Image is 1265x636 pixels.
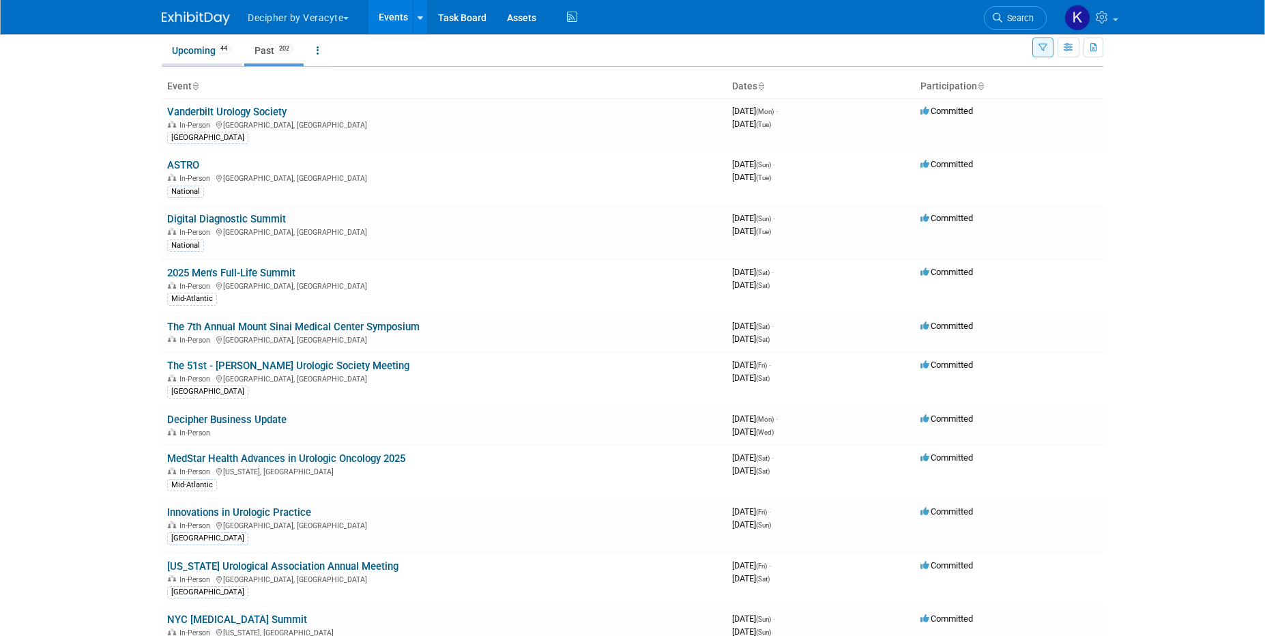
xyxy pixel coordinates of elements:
span: (Tue) [756,228,771,235]
span: In-Person [179,282,214,291]
span: Search [1002,13,1034,23]
span: Committed [920,560,973,570]
img: Keirsten Davis [1064,5,1090,31]
a: Sort by Event Name [192,81,199,91]
span: - [769,360,771,370]
span: 202 [275,44,293,54]
span: [DATE] [732,226,771,236]
span: - [772,452,774,463]
span: [DATE] [732,334,770,344]
a: The 51st - [PERSON_NAME] Urologic Society Meeting [167,360,409,372]
th: Participation [915,75,1103,98]
a: Sort by Start Date [757,81,764,91]
a: Upcoming44 [162,38,242,63]
span: (Sun) [756,161,771,169]
div: [GEOGRAPHIC_DATA], [GEOGRAPHIC_DATA] [167,226,721,237]
span: [DATE] [732,427,774,437]
div: [GEOGRAPHIC_DATA] [167,532,248,545]
span: Committed [920,159,973,169]
img: In-Person Event [168,467,176,474]
span: [DATE] [732,560,771,570]
a: MedStar Health Advances in Urologic Oncology 2025 [167,452,405,465]
div: [GEOGRAPHIC_DATA], [GEOGRAPHIC_DATA] [167,373,721,384]
span: (Sat) [756,336,770,343]
span: [DATE] [732,506,771,517]
span: Committed [920,506,973,517]
img: In-Person Event [168,228,176,235]
a: 2025 Men's Full-Life Summit [167,267,295,279]
a: Decipher Business Update [167,414,287,426]
img: In-Person Event [168,174,176,181]
img: In-Person Event [168,375,176,381]
span: - [769,560,771,570]
div: [GEOGRAPHIC_DATA], [GEOGRAPHIC_DATA] [167,280,721,291]
div: [GEOGRAPHIC_DATA], [GEOGRAPHIC_DATA] [167,573,721,584]
span: - [772,321,774,331]
span: (Mon) [756,416,774,423]
a: Innovations in Urologic Practice [167,506,311,519]
span: [DATE] [732,360,771,370]
span: Committed [920,106,973,116]
span: [DATE] [732,119,771,129]
div: Mid-Atlantic [167,479,217,491]
img: In-Person Event [168,628,176,635]
span: [DATE] [732,452,774,463]
span: Committed [920,360,973,370]
span: [DATE] [732,519,771,530]
span: (Tue) [756,174,771,182]
span: (Fri) [756,362,767,369]
span: Committed [920,414,973,424]
span: (Mon) [756,108,774,115]
span: In-Person [179,121,214,130]
span: (Fri) [756,562,767,570]
img: In-Person Event [168,575,176,582]
div: [GEOGRAPHIC_DATA], [GEOGRAPHIC_DATA] [167,334,721,345]
span: [DATE] [732,373,770,383]
span: (Sat) [756,323,770,330]
span: [DATE] [732,280,770,290]
a: ASTRO [167,159,199,171]
span: Committed [920,213,973,223]
a: Digital Diagnostic Summit [167,213,286,225]
a: Search [984,6,1047,30]
span: - [773,613,775,624]
span: [DATE] [732,573,770,583]
span: Committed [920,613,973,624]
img: In-Person Event [168,336,176,343]
a: [US_STATE] Urological Association Annual Meeting [167,560,398,573]
a: Past202 [244,38,304,63]
span: Committed [920,321,973,331]
span: In-Person [179,174,214,183]
img: In-Person Event [168,282,176,289]
span: In-Person [179,575,214,584]
span: (Fri) [756,508,767,516]
span: (Sun) [756,521,771,529]
a: NYC [MEDICAL_DATA] Summit [167,613,307,626]
span: [DATE] [732,213,775,223]
div: [GEOGRAPHIC_DATA] [167,132,248,144]
span: [DATE] [732,106,778,116]
span: (Sat) [756,467,770,475]
th: Event [162,75,727,98]
a: The 7th Annual Mount Sinai Medical Center Symposium [167,321,420,333]
div: [GEOGRAPHIC_DATA], [GEOGRAPHIC_DATA] [167,519,721,530]
span: In-Person [179,375,214,384]
span: - [772,267,774,277]
span: [DATE] [732,414,778,424]
span: (Sun) [756,616,771,623]
span: In-Person [179,336,214,345]
span: In-Person [179,467,214,476]
span: - [776,106,778,116]
div: [GEOGRAPHIC_DATA], [GEOGRAPHIC_DATA] [167,119,721,130]
div: National [167,240,204,252]
span: (Sat) [756,575,770,583]
span: - [773,213,775,223]
span: In-Person [179,429,214,437]
span: [DATE] [732,159,775,169]
span: Committed [920,452,973,463]
span: - [773,159,775,169]
span: (Tue) [756,121,771,128]
span: (Sat) [756,282,770,289]
span: (Sun) [756,628,771,636]
span: (Sat) [756,375,770,382]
